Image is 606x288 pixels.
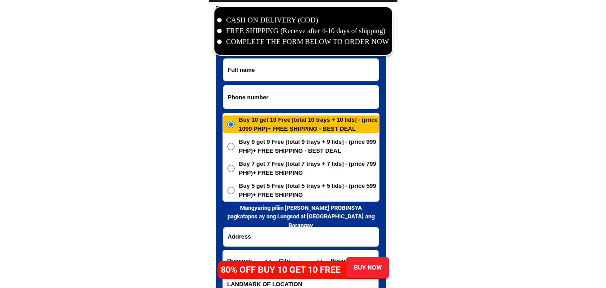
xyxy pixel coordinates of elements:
input: Buy 7 get 7 Free [total 7 trays + 7 lids] - (price 799 PHP)+ FREE SHIPPING [227,165,235,172]
span: Buy 7 get 7 Free [total 7 trays + 7 lids] - (price 799 PHP)+ FREE SHIPPING [239,160,379,177]
div: BUY NOW [346,263,389,272]
input: Buy 10 get 10 Free [total 10 trays + 10 lids] - (price 1099 PHP)+ FREE SHIPPING - BEST DEAL [227,121,235,128]
select: Select commune [326,250,378,272]
span: Buy 9 get 9 Free [total 9 trays + 9 lids] - (price 999 PHP)+ FREE SHIPPING - BEST DEAL [239,137,379,155]
li: COMPLETE THE FORM BELOW TO ORDER NOW [217,36,389,47]
input: Input address [223,227,379,246]
input: Buy 9 get 9 Free [total 9 trays + 9 lids] - (price 999 PHP)+ FREE SHIPPING - BEST DEAL [227,143,235,150]
span: Buy 5 get 5 Free [total 5 trays + 5 lids] - (price 599 PHP)+ FREE SHIPPING [239,182,379,199]
input: Buy 5 get 5 Free [total 5 trays + 5 lids] - (price 599 PHP)+ FREE SHIPPING [227,187,235,194]
h4: 80% OFF BUY 10 GET 10 FREE [221,263,350,276]
li: CASH ON DELIVERY (COD) [217,15,389,26]
li: FREE SHIPPING (Receive after 4-10 days of shipping) [217,26,389,36]
span: Buy 10 get 10 Free [total 10 trays + 10 lids] - (price 1099 PHP)+ FREE SHIPPING - BEST DEAL [239,115,379,133]
select: Select province [223,250,275,272]
select: Select district [275,250,326,272]
input: Input phone_number [223,85,379,109]
input: Input full_name [223,59,379,81]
